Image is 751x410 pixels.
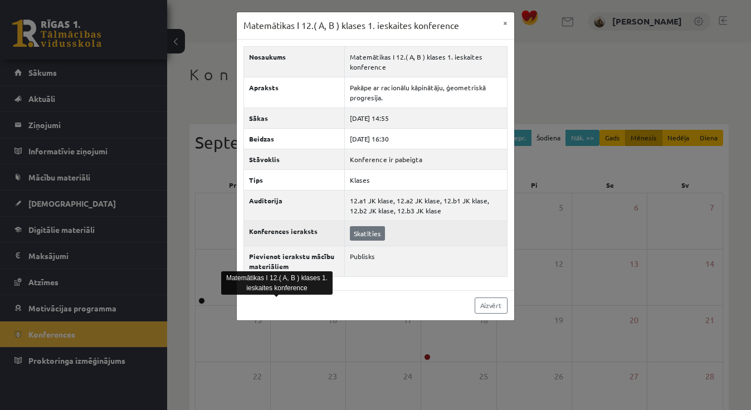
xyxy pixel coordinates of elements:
[243,19,459,32] h3: Matemātikas I 12.( A, B ) klases 1. ieskaites konference
[244,221,345,246] th: Konferences ieraksts
[344,190,507,221] td: 12.a1 JK klase, 12.a2 JK klase, 12.b1 JK klase, 12.b2 JK klase, 12.b3 JK klase
[344,246,507,276] td: Publisks
[221,271,333,295] div: Matemātikas I 12.( A, B ) klases 1. ieskaites konference
[344,128,507,149] td: [DATE] 16:30
[244,46,345,77] th: Nosaukums
[475,297,508,314] a: Aizvērt
[344,46,507,77] td: Matemātikas I 12.( A, B ) klases 1. ieskaites konference
[244,77,345,108] th: Apraksts
[244,108,345,128] th: Sākas
[496,12,514,33] button: ×
[344,77,507,108] td: Pakāpe ar racionālu kāpinātāju, ģeometriskā progresija.
[244,128,345,149] th: Beidzas
[244,169,345,190] th: Tips
[244,149,345,169] th: Stāvoklis
[244,190,345,221] th: Auditorija
[344,169,507,190] td: Klases
[344,108,507,128] td: [DATE] 14:55
[350,226,385,241] a: Skatīties
[344,149,507,169] td: Konference ir pabeigta
[244,246,345,276] th: Pievienot ierakstu mācību materiāliem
